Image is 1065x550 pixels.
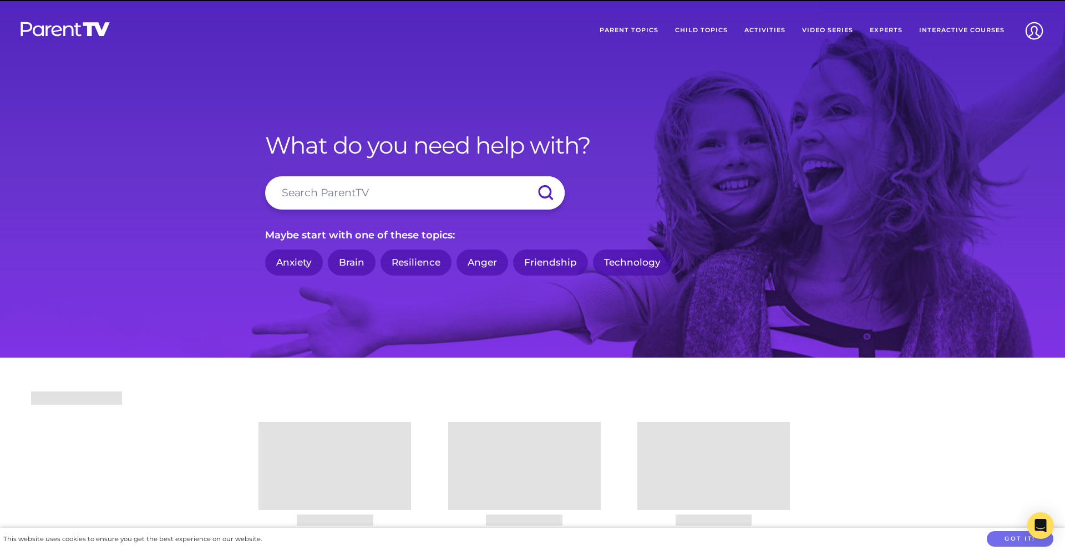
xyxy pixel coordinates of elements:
button: Got it! [987,531,1053,547]
a: Activities [736,17,794,44]
img: parenttv-logo-white.4c85aaf.svg [19,21,111,37]
a: Friendship [513,249,588,276]
p: Maybe start with one of these topics: [265,226,800,244]
a: Anger [457,249,508,276]
img: Account [1020,17,1048,45]
div: Open Intercom Messenger [1027,512,1054,539]
input: Search ParentTV [265,176,565,210]
input: Submit [526,176,565,210]
a: Technology [593,249,672,276]
a: Parent Topics [591,17,667,44]
a: Child Topics [667,17,736,44]
a: Experts [861,17,911,44]
a: Resilience [381,249,452,276]
div: This website uses cookies to ensure you get the best experience on our website. [3,533,262,545]
a: Interactive Courses [911,17,1013,44]
a: Video Series [794,17,861,44]
a: Anxiety [265,249,323,276]
h1: What do you need help with? [265,131,800,159]
a: Brain [328,249,376,276]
